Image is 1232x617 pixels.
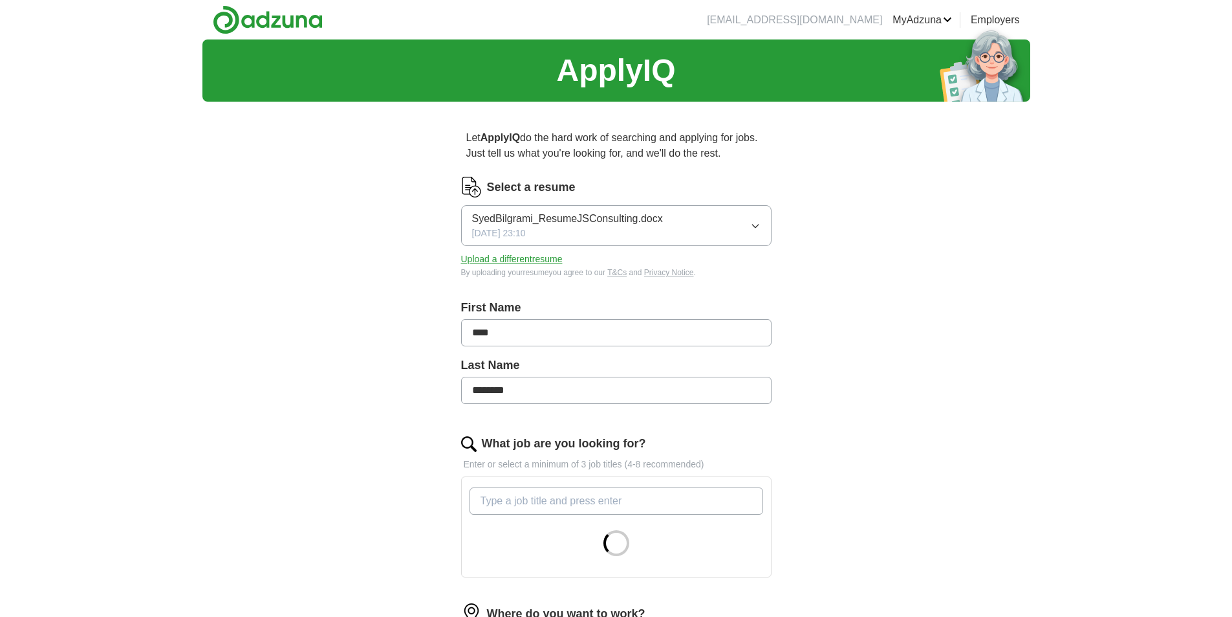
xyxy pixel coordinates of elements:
a: Privacy Notice [644,268,694,277]
div: By uploading your resume you agree to our and . [461,267,772,278]
a: MyAdzuna [892,12,952,28]
img: Adzuna logo [213,5,323,34]
img: CV Icon [461,177,482,197]
p: Enter or select a minimum of 3 job titles (4-8 recommended) [461,458,772,471]
label: Select a resume [487,179,576,196]
label: Last Name [461,357,772,374]
a: T&Cs [607,268,627,277]
button: Upload a differentresume [461,252,563,266]
a: Employers [971,12,1020,28]
label: What job are you looking for? [482,435,646,453]
strong: ApplyIQ [481,132,520,143]
span: SyedBilgrami_ResumeJSConsulting.docx [472,211,663,227]
label: First Name [461,299,772,317]
span: [DATE] 23:10 [472,227,526,240]
p: Let do the hard work of searching and applying for jobs. Just tell us what you're looking for, an... [461,125,772,166]
button: SyedBilgrami_ResumeJSConsulting.docx[DATE] 23:10 [461,205,772,246]
li: [EMAIL_ADDRESS][DOMAIN_NAME] [707,12,882,28]
img: search.png [461,436,477,452]
input: Type a job title and press enter [470,488,763,515]
h1: ApplyIQ [556,47,675,94]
